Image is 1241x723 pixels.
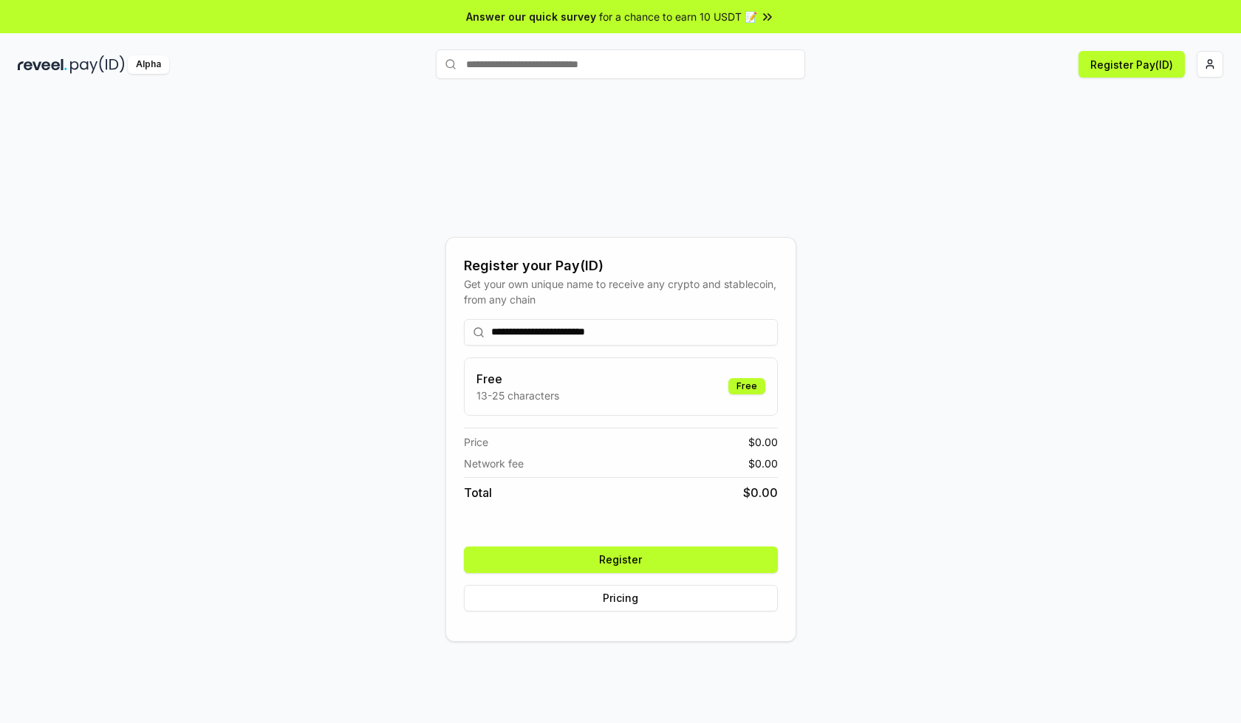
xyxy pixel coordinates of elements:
span: for a chance to earn 10 USDT 📝 [599,9,757,24]
span: Total [464,484,492,501]
div: Get your own unique name to receive any crypto and stablecoin, from any chain [464,276,778,307]
h3: Free [476,370,559,388]
div: Free [728,378,765,394]
button: Pricing [464,585,778,611]
div: Register your Pay(ID) [464,256,778,276]
button: Register Pay(ID) [1078,51,1185,78]
span: Price [464,434,488,450]
img: pay_id [70,55,125,74]
span: $ 0.00 [748,434,778,450]
span: Answer our quick survey [466,9,596,24]
div: Alpha [128,55,169,74]
button: Register [464,546,778,573]
p: 13-25 characters [476,388,559,403]
span: $ 0.00 [743,484,778,501]
span: $ 0.00 [748,456,778,471]
span: Network fee [464,456,524,471]
img: reveel_dark [18,55,67,74]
